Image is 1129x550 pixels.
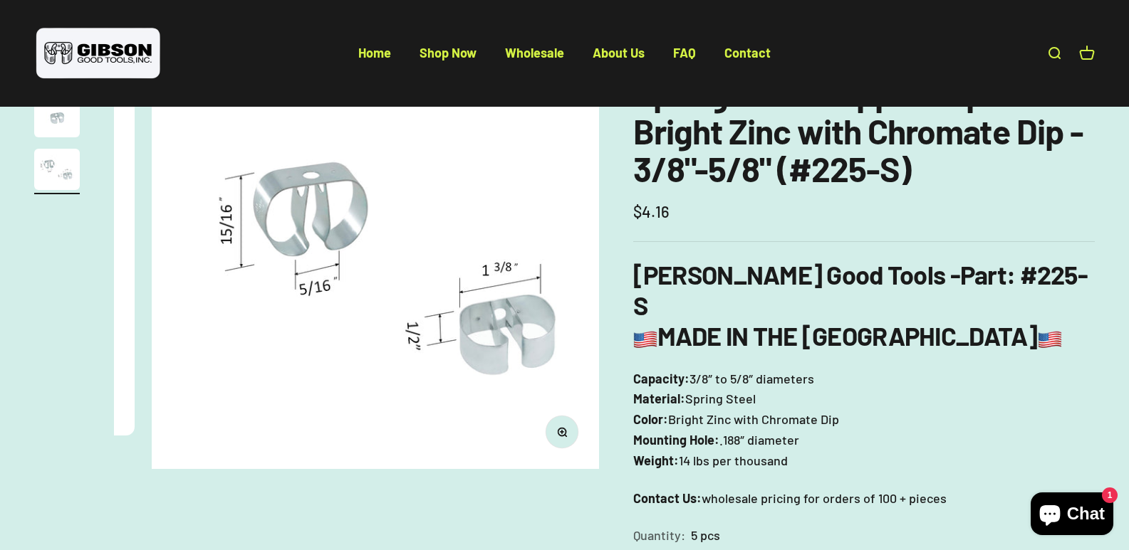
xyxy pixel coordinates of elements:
a: Shop Now [420,45,477,60]
strong: : #225-S [633,259,1088,320]
p: 3/8″ to 5/8″ diameters Spring Steel Bright Zinc with Chromate Dip .188″ diameter 14 lbs per thousand [633,369,1095,471]
button: Go to item 3 [34,149,80,194]
b: [PERSON_NAME] Good Tools - [633,259,1006,290]
sale-price: $4.16 [633,199,670,224]
img: close up of a spring steel gripper clip, tool clip, durable, secure holding, Excellent corrosion ... [34,149,80,190]
inbox-online-store-chat: Shopify online store chat [1026,492,1118,539]
strong: Capacity: [633,371,690,386]
h1: Spring Steel Gripper Clip - Bright Zinc with Chromate Dip - 3/8"-5/8" (#225-S) [633,75,1095,187]
img: close up of a spring steel gripper clip, tool clip, durable, secure holding, Excellent corrosion ... [34,100,80,137]
button: Go to item 2 [34,100,80,142]
strong: Weight: [633,453,679,468]
a: About Us [593,45,645,60]
strong: Mounting Hole: [633,432,719,448]
a: Wholesale [505,45,564,60]
b: MADE IN THE [GEOGRAPHIC_DATA] [633,320,1062,351]
a: FAQ [673,45,696,60]
span: Part [960,259,1006,290]
strong: Contact Us: [633,490,702,506]
img: close up of a spring steel gripper clip, tool clip, durable, secure holding, Excellent corrosion ... [152,43,637,486]
a: Home [358,45,391,60]
p: wholesale pricing for orders of 100 + pieces [633,488,1095,509]
strong: Material: [633,391,685,406]
a: Contact [724,45,771,60]
variant-option-value: 5 pcs [691,525,720,546]
legend: Quantity: [633,525,685,546]
strong: Color: [633,411,668,427]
